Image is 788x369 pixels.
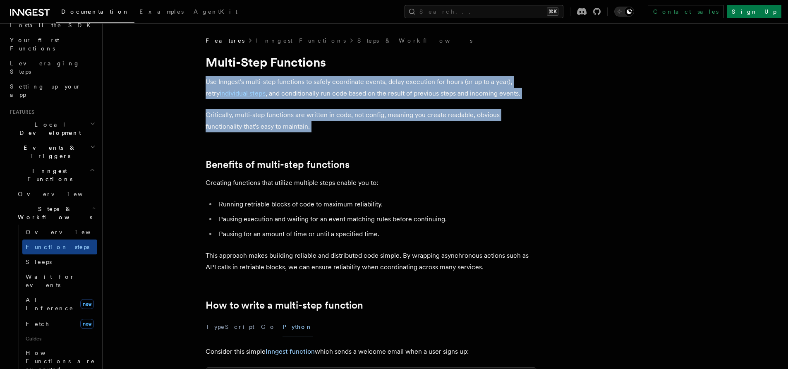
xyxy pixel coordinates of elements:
a: How to write a multi-step function [206,300,363,311]
p: Use Inngest's multi-step functions to safely coordinate events, delay execution for hours (or up ... [206,76,537,99]
span: Documentation [61,8,129,15]
a: Steps & Workflows [357,36,472,45]
span: AgentKit [194,8,237,15]
a: Setting up your app [7,79,97,102]
p: Critically, multi-step functions are written in code, not config, meaning you create readable, ob... [206,109,537,132]
a: Install the SDK [7,18,97,33]
a: Wait for events [22,269,97,292]
span: Overview [18,191,103,197]
a: Contact sales [648,5,723,18]
span: new [80,319,94,329]
span: AI Inference [26,297,74,311]
h1: Multi-Step Functions [206,55,537,69]
span: Wait for events [26,273,75,288]
li: Pausing for an amount of time or until a specified time. [216,228,537,240]
span: Fetch [26,321,50,327]
a: individual steps [220,89,266,97]
button: Search...⌘K [405,5,563,18]
a: AI Inferencenew [22,292,97,316]
span: Features [206,36,244,45]
span: Examples [139,8,184,15]
a: Sleeps [22,254,97,269]
span: Sleeps [26,259,52,265]
span: Leveraging Steps [10,60,80,75]
span: Inngest Functions [7,167,89,183]
button: TypeScript [206,318,254,336]
button: Go [261,318,276,336]
a: Documentation [56,2,134,23]
a: Overview [22,225,97,240]
span: Install the SDK [10,22,96,29]
span: Function steps [26,244,89,250]
a: Examples [134,2,189,22]
button: Local Development [7,117,97,140]
a: Fetchnew [22,316,97,332]
a: Your first Functions [7,33,97,56]
span: Setting up your app [10,83,81,98]
span: Events & Triggers [7,144,90,160]
li: Running retriable blocks of code to maximum reliability. [216,199,537,210]
button: Toggle dark mode [614,7,634,17]
span: Local Development [7,120,90,137]
a: Inngest Functions [256,36,346,45]
span: new [80,299,94,309]
a: AgentKit [189,2,242,22]
p: Consider this simple which sends a welcome email when a user signs up: [206,346,537,357]
a: Leveraging Steps [7,56,97,79]
span: Features [7,109,34,115]
button: Python [283,318,313,336]
button: Events & Triggers [7,140,97,163]
kbd: ⌘K [547,7,558,16]
li: Pausing execution and waiting for an event matching rules before continuing. [216,213,537,225]
button: Steps & Workflows [14,201,97,225]
span: Your first Functions [10,37,59,52]
a: Sign Up [727,5,781,18]
button: Inngest Functions [7,163,97,187]
a: Function steps [22,240,97,254]
span: Overview [26,229,111,235]
span: Steps & Workflows [14,205,92,221]
span: Guides [22,332,97,345]
p: Creating functions that utilize multiple steps enable you to: [206,177,537,189]
a: Benefits of multi-step functions [206,159,350,170]
p: This approach makes building reliable and distributed code simple. By wrapping asynchronous actio... [206,250,537,273]
a: Inngest function [266,347,315,355]
a: Overview [14,187,97,201]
